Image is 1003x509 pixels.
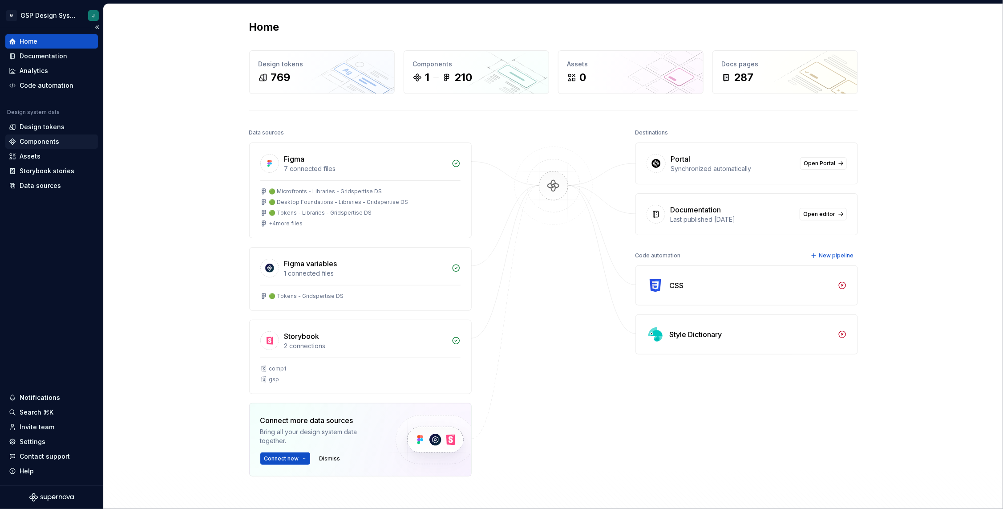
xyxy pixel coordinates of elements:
div: Portal [671,154,691,164]
div: Docs pages [722,60,849,69]
div: Invite team [20,423,54,432]
div: 1 [425,70,430,85]
a: Figma variables1 connected files🟢 Tokens - Gridspertise DS [249,247,472,311]
a: Design tokens769 [249,50,395,94]
a: Data sources [5,179,98,193]
div: Documentation [20,52,67,61]
div: Figma variables [284,258,337,269]
div: Data sources [249,126,284,139]
div: GSP Design System [20,11,77,20]
a: Code automation [5,78,98,93]
div: 🟢 Tokens - Libraries - Gridspertise DS [269,209,372,216]
div: comp1 [269,365,287,372]
a: Invite team [5,420,98,434]
div: 🟢 Tokens - Gridspertise DS [269,293,344,300]
div: 1 connected files [284,269,446,278]
a: Design tokens [5,120,98,134]
div: Design tokens [20,122,65,131]
button: Notifications [5,391,98,405]
a: Documentation [5,49,98,63]
a: Assets [5,149,98,163]
div: 769 [271,70,291,85]
div: 287 [734,70,754,85]
div: 0 [580,70,586,85]
div: Design tokens [259,60,385,69]
div: 2 connections [284,342,446,350]
span: Connect new [264,455,299,462]
a: Components [5,134,98,149]
button: Contact support [5,449,98,464]
a: Open editor [800,208,847,220]
div: Components [413,60,540,69]
div: gsp [269,376,279,383]
div: Destinations [635,126,668,139]
svg: Supernova Logo [29,493,74,502]
a: Settings [5,435,98,449]
div: 210 [455,70,473,85]
a: Assets0 [558,50,704,94]
div: Documentation [671,204,721,215]
button: New pipeline [808,249,858,262]
div: Synchronized automatically [671,164,795,173]
div: Storybook stories [20,167,74,175]
div: Notifications [20,393,60,402]
div: 7 connected files [284,164,446,173]
span: New pipeline [819,252,854,259]
a: Home [5,34,98,49]
a: Figma7 connected files🟢 Microfronts - Libraries - Gridspertise DS🟢 Desktop Foundations - Librarie... [249,143,472,238]
div: Assets [567,60,694,69]
div: G [6,10,17,21]
div: Connect more data sources [260,415,380,426]
button: Dismiss [315,452,344,465]
a: Open Portal [800,157,847,170]
div: Analytics [20,66,48,75]
div: Data sources [20,181,61,190]
div: Search ⌘K [20,408,53,417]
div: Assets [20,152,40,161]
a: Analytics [5,64,98,78]
div: + 4 more files [269,220,303,227]
span: Dismiss [320,455,340,462]
div: Last published [DATE] [671,215,794,224]
div: Storybook [284,331,320,342]
div: Home [20,37,37,46]
div: 🟢 Desktop Foundations - Libraries - Gridspertise DS [269,199,408,206]
a: Storybook2 connectionscomp1gsp [249,320,472,394]
button: Connect new [260,452,310,465]
div: CSS [670,280,684,291]
a: Docs pages287 [712,50,858,94]
a: Storybook stories [5,164,98,178]
div: Figma [284,154,305,164]
div: Code automation [635,249,681,262]
div: 🟢 Microfronts - Libraries - Gridspertise DS [269,188,382,195]
span: Open editor [804,211,836,218]
div: J [92,12,95,19]
span: Open Portal [804,160,836,167]
button: GGSP Design SystemJ [2,6,101,25]
button: Help [5,464,98,478]
div: Style Dictionary [670,329,722,340]
div: Contact support [20,452,70,461]
div: Settings [20,437,45,446]
a: Components1210 [404,50,549,94]
div: Bring all your design system data together. [260,428,380,445]
button: Collapse sidebar [91,21,103,33]
button: Search ⌘K [5,405,98,419]
div: Help [20,467,34,476]
div: Design system data [7,109,60,116]
div: Components [20,137,59,146]
div: Code automation [20,81,73,90]
h2: Home [249,20,279,34]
